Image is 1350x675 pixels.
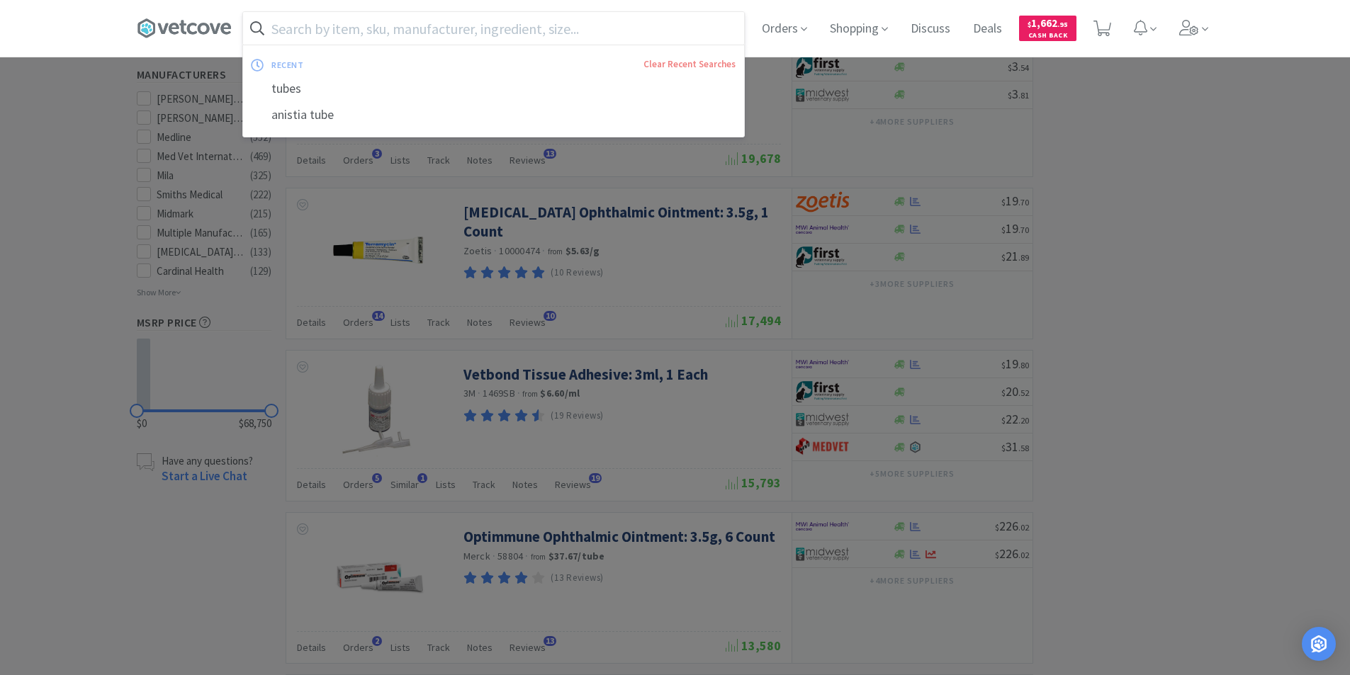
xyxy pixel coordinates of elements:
a: Discuss [905,23,956,35]
a: Deals [967,23,1008,35]
div: Open Intercom Messenger [1302,627,1336,661]
div: anistia tube [243,102,744,128]
span: . 95 [1057,20,1068,29]
a: $1,662.95Cash Back [1019,9,1076,47]
a: Clear Recent Searches [643,58,736,70]
div: tubes [243,76,744,102]
div: recent [271,54,473,76]
span: 1,662 [1028,16,1068,30]
input: Search by item, sku, manufacturer, ingredient, size... [243,12,744,45]
span: $ [1028,20,1031,29]
span: Cash Back [1028,32,1068,41]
